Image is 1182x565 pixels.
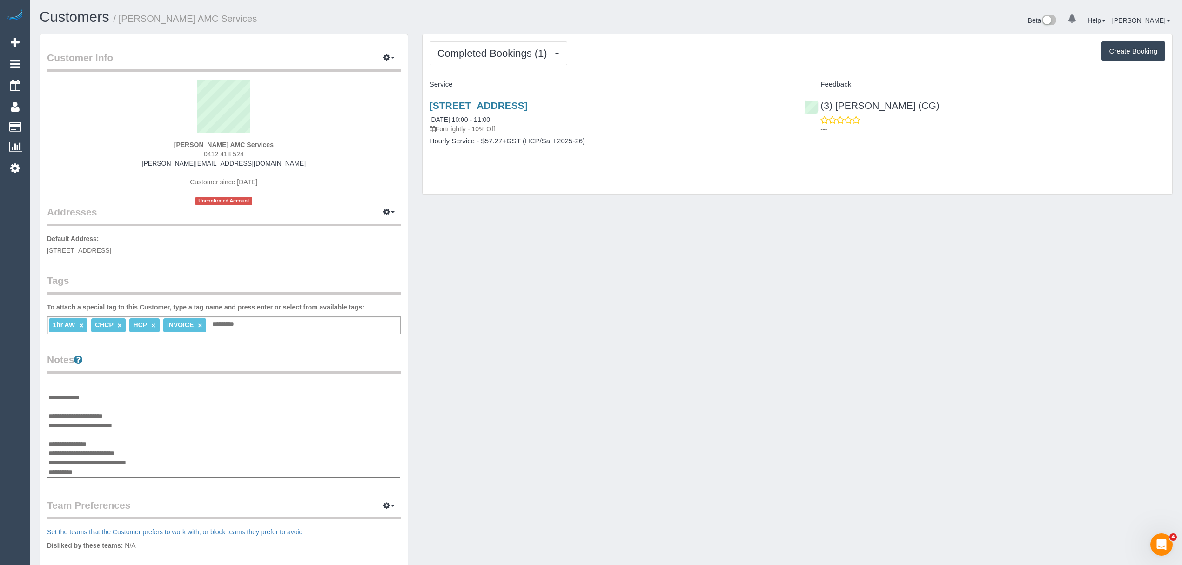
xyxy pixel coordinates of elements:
[1169,533,1177,541] span: 4
[820,125,1165,134] p: ---
[151,322,155,330] a: ×
[430,81,791,88] h4: Service
[1041,15,1056,27] img: New interface
[190,178,257,186] span: Customer since [DATE]
[430,137,791,145] h4: Hourly Service - $57.27+GST (HCP/SaH 2025-26)
[53,321,75,329] span: 1hr AW
[1112,17,1170,24] a: [PERSON_NAME]
[1101,41,1165,61] button: Create Booking
[79,322,83,330] a: ×
[47,234,99,243] label: Default Address:
[47,247,111,254] span: [STREET_ADDRESS]
[430,100,528,111] a: [STREET_ADDRESS]
[6,9,24,22] img: Automaid Logo
[134,321,147,329] span: HCP
[125,542,135,549] span: N/A
[47,51,401,72] legend: Customer Info
[47,528,302,536] a: Set the teams that the Customer prefers to work with, or block teams they prefer to avoid
[167,321,194,329] span: INVOICE
[47,498,401,519] legend: Team Preferences
[430,41,567,65] button: Completed Bookings (1)
[204,150,244,158] span: 0412 418 524
[430,116,490,123] a: [DATE] 10:00 - 11:00
[437,47,552,59] span: Completed Bookings (1)
[195,197,252,205] span: Unconfirmed Account
[114,13,257,24] small: / [PERSON_NAME] AMC Services
[1150,533,1173,556] iframe: Intercom live chat
[47,353,401,374] legend: Notes
[1028,17,1057,24] a: Beta
[804,100,940,111] a: (3) [PERSON_NAME] (CG)
[1088,17,1106,24] a: Help
[804,81,1165,88] h4: Feedback
[174,141,274,148] strong: [PERSON_NAME] AMC Services
[117,322,121,330] a: ×
[142,160,306,167] a: [PERSON_NAME][EMAIL_ADDRESS][DOMAIN_NAME]
[47,274,401,295] legend: Tags
[95,321,113,329] span: CHCP
[47,303,364,312] label: To attach a special tag to this Customer, type a tag name and press enter or select from availabl...
[198,322,202,330] a: ×
[430,124,791,134] p: Fortnightly - 10% Off
[40,9,109,25] a: Customers
[47,541,123,550] label: Disliked by these teams:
